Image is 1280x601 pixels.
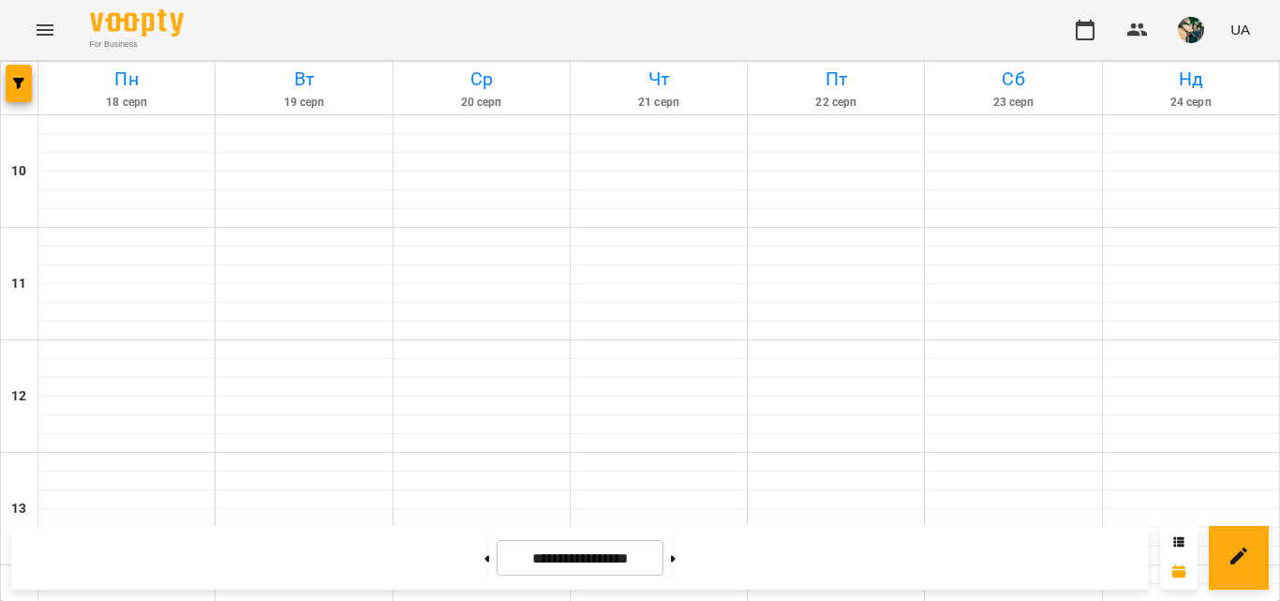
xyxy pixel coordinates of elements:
h6: Сб [928,65,1098,94]
h6: Вт [218,65,389,94]
h6: 21 серп [573,94,744,112]
h6: 12 [11,386,26,407]
h6: 19 серп [218,94,389,112]
h6: 18 серп [41,94,212,112]
h6: 11 [11,274,26,294]
h6: Ср [396,65,567,94]
h6: 20 серп [396,94,567,112]
button: UA [1223,12,1258,47]
h6: Нд [1106,65,1276,94]
span: For Business [90,38,184,51]
img: Voopty Logo [90,9,184,37]
h6: 13 [11,499,26,519]
h6: 10 [11,161,26,182]
h6: 23 серп [928,94,1098,112]
h6: Чт [573,65,744,94]
h6: 24 серп [1106,94,1276,112]
h6: Пн [41,65,212,94]
h6: Пт [751,65,921,94]
button: Menu [22,8,67,53]
span: UA [1230,20,1250,39]
img: f2c70d977d5f3d854725443aa1abbf76.jpg [1178,17,1204,43]
h6: 22 серп [751,94,921,112]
